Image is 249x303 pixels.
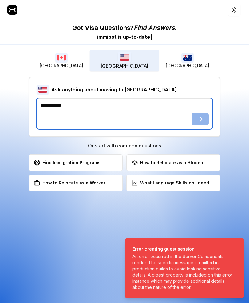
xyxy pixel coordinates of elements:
div: Find Immigration Programs [34,160,101,166]
button: How to Relocate as a Worker [29,175,123,191]
h3: Or start with common questions [29,142,220,149]
img: USA flag [37,85,49,95]
h2: Ask anything about moving to [GEOGRAPHIC_DATA] [51,86,177,93]
div: How to Relocate as a Student [132,160,205,166]
div: How to Relocate as a Worker [34,180,105,186]
img: USA flag [118,52,131,63]
span: [GEOGRAPHIC_DATA] [101,63,148,70]
img: Imibot Logo [7,5,17,15]
span: Find Answers [134,24,175,31]
div: immibot is [97,33,122,41]
span: [GEOGRAPHIC_DATA] [166,63,209,69]
button: What Language Skills do I need [126,175,220,191]
span: | [150,34,152,40]
p: Got Visa Questions? . [72,23,177,32]
img: Canada flag [55,53,68,63]
div: What Language Skills do I need [132,180,209,186]
div: An error occurred in the Server Components render. The specific message is omitted in production ... [132,253,234,290]
div: Error creating guest session [132,246,234,252]
button: How to Relocate as a Student [126,154,220,171]
span: [GEOGRAPHIC_DATA] [40,63,83,69]
img: Australia flag [181,53,194,63]
button: Find Immigration Programs [29,154,123,171]
span: u p - t o - d a t e [123,34,150,40]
